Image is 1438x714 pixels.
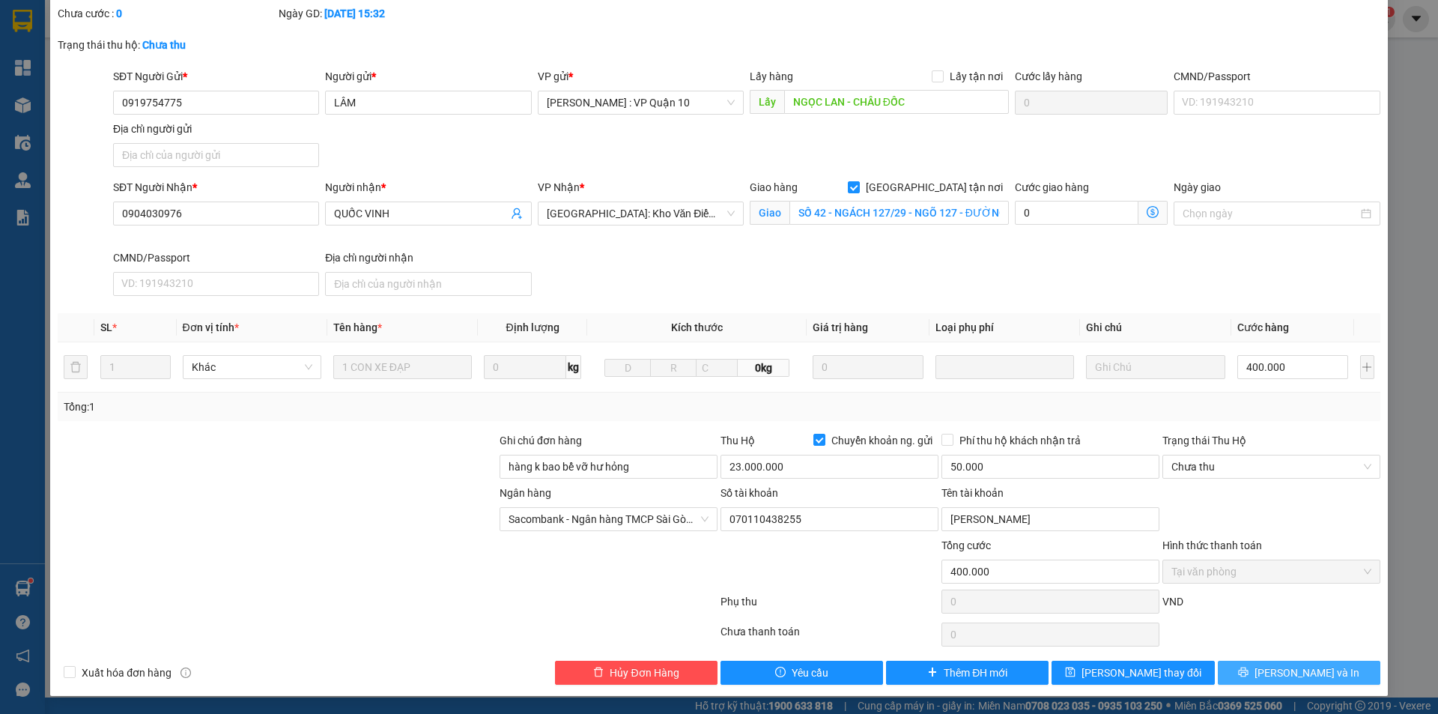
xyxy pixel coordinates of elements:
[750,181,798,193] span: Giao hàng
[538,181,580,193] span: VP Nhận
[929,313,1080,342] th: Loại phụ phí
[792,665,828,681] span: Yêu cầu
[1015,70,1082,82] label: Cước lấy hàng
[1080,313,1231,342] th: Ghi chú
[941,539,991,551] span: Tổng cước
[325,272,531,296] input: Địa chỉ của người nhận
[886,661,1049,685] button: plusThêm ĐH mới
[738,359,789,377] span: 0kg
[325,68,531,85] div: Người gửi
[76,665,178,681] span: Xuất hóa đơn hàng
[1162,432,1380,449] div: Trạng thái Thu Hộ
[1086,355,1225,379] input: Ghi Chú
[750,201,789,225] span: Giao
[941,487,1004,499] label: Tên tài khoản
[6,51,114,77] span: [PHONE_NUMBER]
[1174,181,1221,193] label: Ngày giao
[941,507,1159,531] input: Tên tài khoản
[944,665,1007,681] span: Thêm ĐH mới
[279,5,497,22] div: Ngày GD:
[41,51,79,64] strong: CSKH:
[593,667,604,679] span: delete
[1183,205,1357,222] input: Ngày giao
[118,51,299,78] span: CÔNG TY TNHH CHUYỂN PHÁT NHANH BẢO AN
[944,68,1009,85] span: Lấy tận nơi
[64,399,555,415] div: Tổng: 1
[610,665,679,681] span: Hủy Đơn Hàng
[1162,596,1183,608] span: VND
[113,68,319,85] div: SĐT Người Gửi
[183,321,239,333] span: Đơn vị tính
[1015,91,1168,115] input: Cước lấy hàng
[650,359,697,377] input: R
[58,5,276,22] div: Chưa cước :
[720,487,778,499] label: Số tài khoản
[500,435,582,447] label: Ghi chú đơn hàng
[100,30,308,46] span: Ngày in phiếu: 20:11 ngày
[696,359,738,377] input: C
[1171,456,1371,478] span: Chưa thu
[333,321,382,333] span: Tên hàng
[825,432,938,449] span: Chuyển khoản ng. gửi
[671,321,723,333] span: Kích thước
[506,321,559,333] span: Định lượng
[113,121,319,137] div: Địa chỉ người gửi
[1015,201,1138,225] input: Cước giao hàng
[64,355,88,379] button: delete
[538,68,744,85] div: VP gửi
[142,39,186,51] b: Chưa thu
[750,90,784,114] span: Lấy
[566,355,581,379] span: kg
[720,661,883,685] button: exclamation-circleYêu cầu
[6,91,224,111] span: Mã đơn: VP101210250012
[1237,321,1289,333] span: Cước hàng
[784,90,1009,114] input: Dọc đường
[1360,355,1374,379] button: plus
[813,321,868,333] span: Giá trị hàng
[113,249,319,266] div: CMND/Passport
[113,143,319,167] input: Địa chỉ của người gửi
[1162,539,1262,551] label: Hình thức thanh toán
[324,7,385,19] b: [DATE] 15:32
[58,37,331,53] div: Trạng thái thu hộ:
[106,7,303,27] strong: PHIẾU DÁN LÊN HÀNG
[1065,667,1076,679] span: save
[500,455,718,479] input: Ghi chú đơn hàng
[750,70,793,82] span: Lấy hàng
[511,208,523,220] span: user-add
[719,593,940,620] div: Phụ thu
[927,667,938,679] span: plus
[325,249,531,266] div: Địa chỉ người nhận
[180,668,191,678] span: info-circle
[555,661,718,685] button: deleteHủy Đơn Hàng
[719,623,940,650] div: Chưa thanh toán
[604,359,651,377] input: D
[720,507,938,531] input: Số tài khoản
[1238,667,1249,679] span: printer
[547,91,735,114] span: Hồ Chí Minh : VP Quận 10
[100,321,112,333] span: SL
[813,355,924,379] input: 0
[113,179,319,196] div: SĐT Người Nhận
[333,355,472,379] input: VD: Bàn, Ghế
[325,179,531,196] div: Người nhận
[789,201,1009,225] input: Giao tận nơi
[1218,661,1380,685] button: printer[PERSON_NAME] và In
[1147,206,1159,218] span: dollar-circle
[1171,560,1371,583] span: Tại văn phòng
[116,7,122,19] b: 0
[1255,665,1359,681] span: [PERSON_NAME] và In
[860,179,1009,196] span: [GEOGRAPHIC_DATA] tận nơi
[775,667,786,679] span: exclamation-circle
[547,202,735,225] span: Hà Nội: Kho Văn Điển Thanh Trì
[509,508,709,530] span: Sacombank - Ngân hàng TMCP Sài Gòn Thương Tín
[1052,661,1214,685] button: save[PERSON_NAME] thay đổi
[500,487,551,499] label: Ngân hàng
[1174,68,1380,85] div: CMND/Passport
[1015,181,1089,193] label: Cước giao hàng
[192,356,312,378] span: Khác
[953,432,1087,449] span: Phí thu hộ khách nhận trả
[1081,665,1201,681] span: [PERSON_NAME] thay đổi
[720,435,755,447] span: Thu Hộ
